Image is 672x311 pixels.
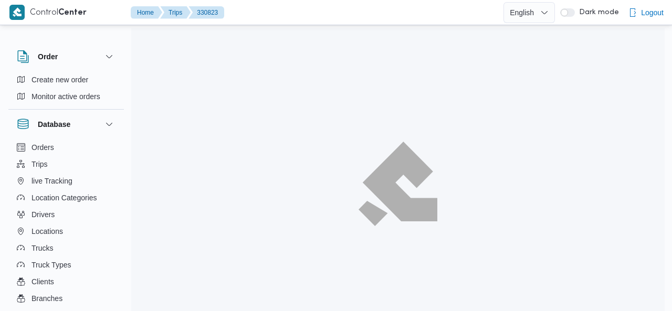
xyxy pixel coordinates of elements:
[31,292,62,305] span: Branches
[160,6,191,19] button: Trips
[31,225,63,238] span: Locations
[31,191,97,204] span: Location Categories
[13,71,120,88] button: Create new order
[13,256,120,273] button: Truck Types
[624,2,668,23] button: Logout
[17,50,115,63] button: Order
[13,173,120,189] button: live Tracking
[31,90,100,103] span: Monitor active orders
[13,223,120,240] button: Locations
[31,175,72,187] span: live Tracking
[13,290,120,307] button: Branches
[13,189,120,206] button: Location Categories
[641,6,664,19] span: Logout
[9,5,25,20] img: X8yXhbKr1z7QwAAAABJRU5ErkJggg==
[31,259,71,271] span: Truck Types
[13,139,120,156] button: Orders
[31,141,54,154] span: Orders
[364,148,432,219] img: ILLA Logo
[38,118,70,131] h3: Database
[17,118,115,131] button: Database
[188,6,224,19] button: 330823
[13,206,120,223] button: Drivers
[131,6,162,19] button: Home
[58,9,87,17] b: Center
[31,208,55,221] span: Drivers
[31,242,53,254] span: Trucks
[31,73,88,86] span: Create new order
[31,158,48,170] span: Trips
[575,8,619,17] span: Dark mode
[31,275,54,288] span: Clients
[8,71,124,109] div: Order
[13,240,120,256] button: Trucks
[13,156,120,173] button: Trips
[38,50,58,63] h3: Order
[13,88,120,105] button: Monitor active orders
[13,273,120,290] button: Clients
